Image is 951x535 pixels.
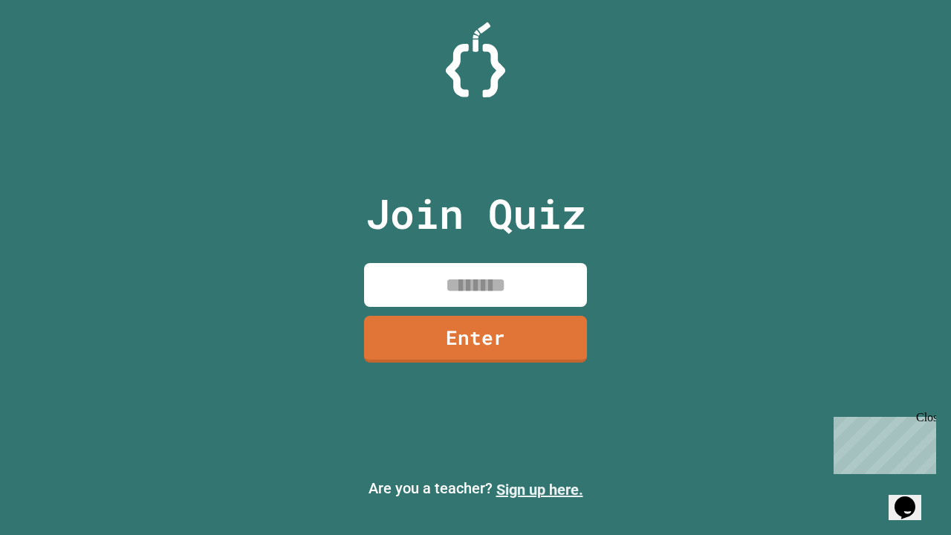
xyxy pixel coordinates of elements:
a: Enter [364,316,587,363]
div: Chat with us now!Close [6,6,103,94]
iframe: chat widget [889,476,936,520]
a: Sign up here. [496,481,583,499]
iframe: chat widget [828,411,936,474]
p: Join Quiz [366,183,586,244]
p: Are you a teacher? [12,477,939,501]
img: Logo.svg [446,22,505,97]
